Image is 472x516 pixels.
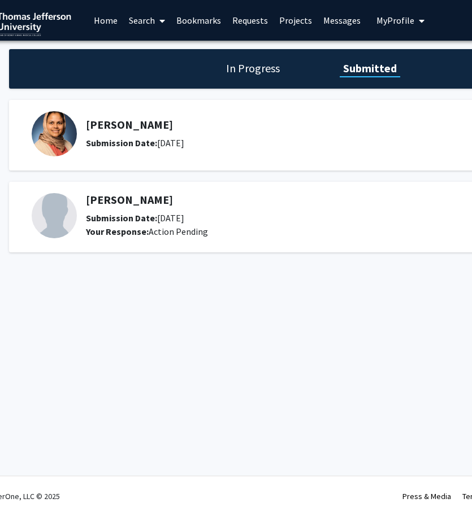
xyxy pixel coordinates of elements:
[86,137,157,148] b: Submission Date:
[88,1,123,40] a: Home
[376,15,414,26] span: My Profile
[32,193,77,238] img: Profile Picture
[318,1,366,40] a: Messages
[171,1,227,40] a: Bookmarks
[123,1,171,40] a: Search
[86,193,435,207] h5: [PERSON_NAME]
[32,111,77,156] img: Profile Picture
[340,60,400,76] h1: Submitted
[86,212,157,224] b: Submission Date:
[8,465,48,508] iframe: Chat
[86,225,435,238] div: Action Pending
[86,118,435,132] h5: [PERSON_NAME]
[223,60,283,76] h1: In Progress
[86,136,435,150] div: [DATE]
[274,1,318,40] a: Projects
[86,226,149,237] b: Your Response:
[86,211,435,225] div: [DATE]
[227,1,274,40] a: Requests
[402,491,451,501] a: Press & Media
